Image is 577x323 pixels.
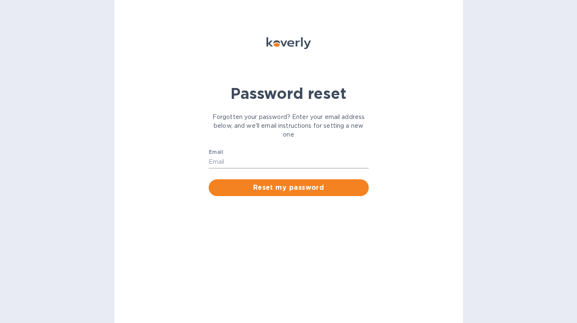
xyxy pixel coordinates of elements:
p: Forgotten your password? Enter your email address below, and we'll email instructions for setting... [209,113,369,139]
span: Reset my password [215,183,362,193]
img: Koverly [267,37,311,49]
b: Password reset [230,84,347,103]
button: Reset my password [209,179,369,196]
input: Email [209,156,369,168]
label: Email [209,150,223,155]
